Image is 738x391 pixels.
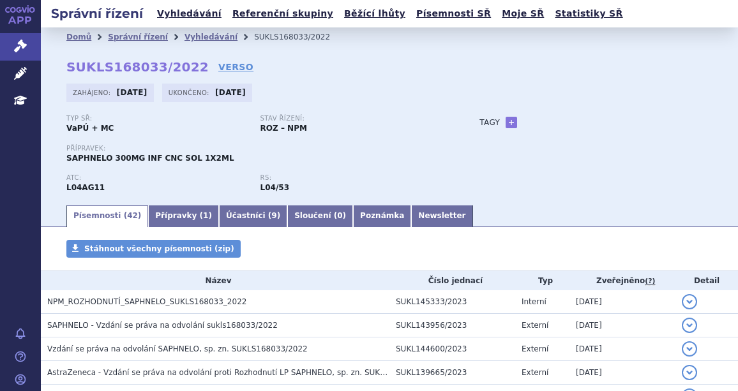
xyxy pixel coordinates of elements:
[260,115,442,122] p: Stav řízení:
[569,361,675,385] td: [DATE]
[569,337,675,361] td: [DATE]
[66,115,248,122] p: Typ SŘ:
[522,344,548,353] span: Externí
[215,88,246,97] strong: [DATE]
[389,314,515,337] td: SUKL143956/2023
[41,271,389,290] th: Název
[479,115,500,130] h3: Tagy
[148,205,219,227] a: Přípravky (1)
[675,271,738,290] th: Detail
[287,205,353,227] a: Sloučení (0)
[66,145,454,152] p: Přípravek:
[551,5,626,22] a: Statistiky SŘ
[219,205,287,227] a: Účastníci (9)
[47,344,308,353] span: Vzdání se práva na odvolání SAPHNELO, sp. zn. SUKLS168033/2022
[66,154,234,163] span: SAPHNELO 300MG INF CNC SOL 1X2ML
[389,271,515,290] th: Číslo jednací
[66,240,241,258] a: Stáhnout všechny písemnosti (zip)
[682,365,697,380] button: detail
[47,368,441,377] span: AstraZeneca - Vzdání se práva na odvolání proti Rozhodnutí LP SAPHNELO, sp. zn. SUKLS168033/2022
[153,5,225,22] a: Vyhledávání
[645,277,655,286] abbr: (?)
[260,124,307,133] strong: ROZ – NPM
[47,297,246,306] span: NPM_ROZHODNUTÍ_SAPHNELO_SUKLS168033_2022
[271,211,276,220] span: 9
[47,321,278,330] span: SAPHNELO - Vzdání se práva na odvolání sukls168033/2022
[682,341,697,357] button: detail
[108,33,168,41] a: Správní řízení
[218,61,253,73] a: VERSO
[412,5,495,22] a: Písemnosti SŘ
[66,33,91,41] a: Domů
[66,124,114,133] strong: VaPÚ + MC
[522,368,548,377] span: Externí
[184,33,237,41] a: Vyhledávání
[66,174,248,182] p: ATC:
[569,314,675,337] td: [DATE]
[569,271,675,290] th: Zveřejněno
[73,87,113,98] span: Zahájeno:
[353,205,411,227] a: Poznámka
[203,211,208,220] span: 1
[66,59,209,75] strong: SUKLS168033/2022
[337,211,342,220] span: 0
[506,117,517,128] a: +
[254,27,347,47] li: SUKLS168033/2022
[340,5,409,22] a: Běžící lhůty
[498,5,548,22] a: Moje SŘ
[127,211,138,220] span: 42
[389,361,515,385] td: SUKL139665/2023
[522,321,548,330] span: Externí
[66,183,105,192] strong: ANIFROLUMAB
[682,294,697,309] button: detail
[389,290,515,314] td: SUKL145333/2023
[515,271,569,290] th: Typ
[117,88,147,97] strong: [DATE]
[682,318,697,333] button: detail
[411,205,472,227] a: Newsletter
[84,244,234,253] span: Stáhnout všechny písemnosti (zip)
[66,205,148,227] a: Písemnosti (42)
[260,174,442,182] p: RS:
[389,337,515,361] td: SUKL144600/2023
[169,87,212,98] span: Ukončeno:
[260,183,289,192] strong: anifrolumab
[229,5,337,22] a: Referenční skupiny
[522,297,546,306] span: Interní
[41,4,153,22] h2: Správní řízení
[569,290,675,314] td: [DATE]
